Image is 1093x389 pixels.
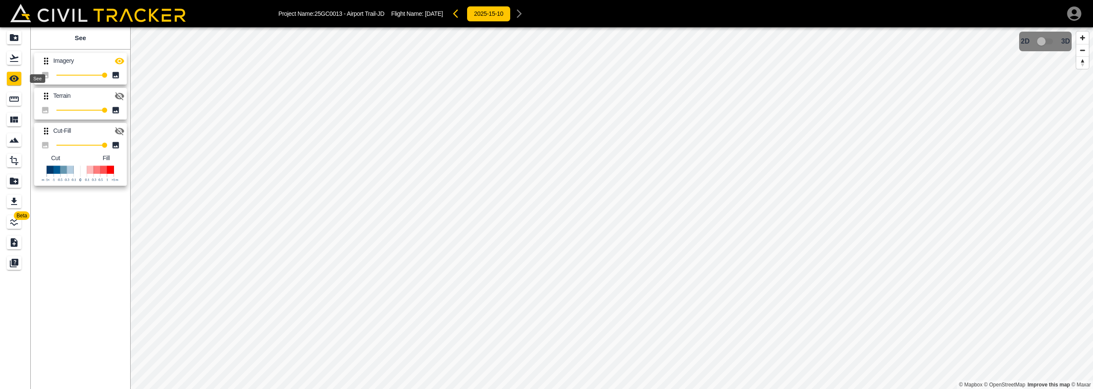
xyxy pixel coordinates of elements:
[30,74,45,83] div: See
[1021,38,1029,45] span: 2D
[425,10,443,17] span: [DATE]
[959,382,982,388] a: Mapbox
[1076,56,1089,69] button: Reset bearing to north
[391,10,443,17] p: Flight Name:
[278,10,384,17] p: Project Name: 25GC0013 - Airport Trail-JD
[1076,32,1089,44] button: Zoom in
[1033,33,1058,50] span: 3D model not uploaded yet
[1076,44,1089,56] button: Zoom out
[467,6,510,22] button: 2025-15-10
[10,4,186,22] img: Civil Tracker
[1071,382,1091,388] a: Maxar
[1061,38,1070,45] span: 3D
[984,382,1026,388] a: OpenStreetMap
[1028,382,1070,388] a: Map feedback
[130,27,1093,389] canvas: Map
